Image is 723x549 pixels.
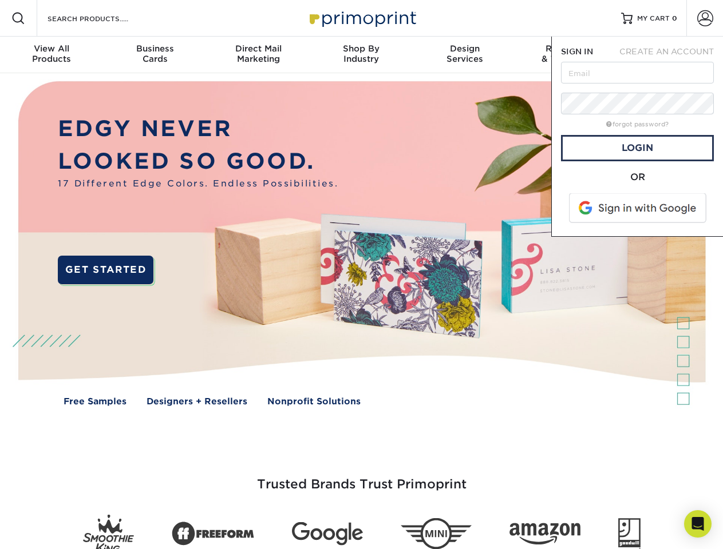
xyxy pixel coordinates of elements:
span: Shop By [310,43,413,54]
a: forgot password? [606,121,669,128]
h3: Trusted Brands Trust Primoprint [27,449,697,506]
a: BusinessCards [103,37,206,73]
a: Free Samples [64,395,127,408]
div: OR [561,170,714,184]
img: Amazon [509,523,580,545]
a: GET STARTED [58,256,153,284]
a: Direct MailMarketing [207,37,310,73]
div: Cards [103,43,206,64]
span: MY CART [637,14,670,23]
input: Email [561,62,714,83]
span: 0 [672,14,677,22]
span: Business [103,43,206,54]
p: EDGY NEVER [58,113,338,145]
a: Login [561,135,714,161]
img: Primoprint [305,6,419,30]
span: Direct Mail [207,43,310,54]
a: Shop ByIndustry [310,37,413,73]
div: Services [413,43,516,64]
div: Industry [310,43,413,64]
input: SEARCH PRODUCTS..... [46,11,158,25]
img: Goodwill [618,518,641,549]
a: Nonprofit Solutions [267,395,361,408]
p: LOOKED SO GOOD. [58,145,338,178]
div: & Templates [516,43,619,64]
img: Google [292,522,363,546]
span: Design [413,43,516,54]
span: Resources [516,43,619,54]
span: CREATE AN ACCOUNT [619,47,714,56]
div: Marketing [207,43,310,64]
div: Open Intercom Messenger [684,510,712,538]
span: 17 Different Edge Colors. Endless Possibilities. [58,177,338,190]
a: Resources& Templates [516,37,619,73]
span: SIGN IN [561,47,593,56]
a: DesignServices [413,37,516,73]
a: Designers + Resellers [147,395,247,408]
